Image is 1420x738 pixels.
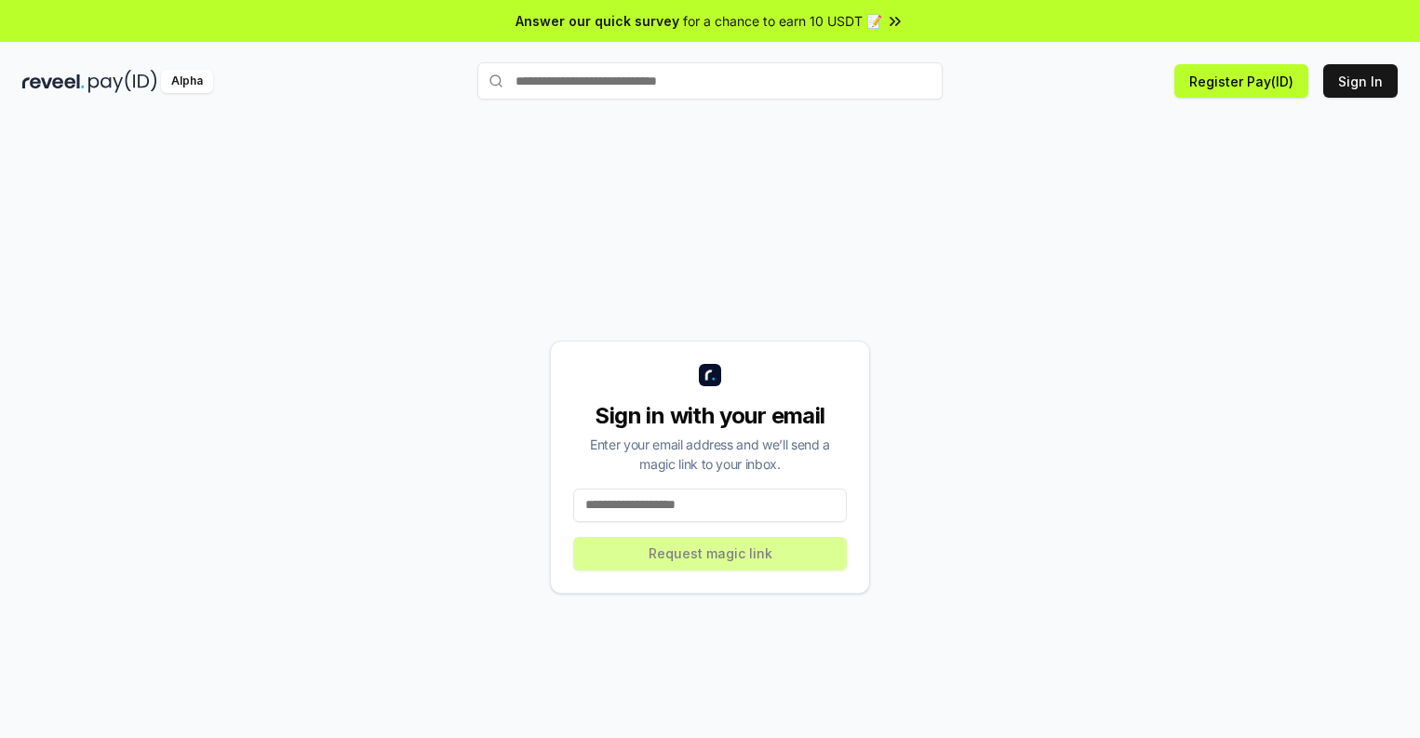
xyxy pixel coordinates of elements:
button: Sign In [1323,64,1398,98]
img: logo_small [699,364,721,386]
span: Answer our quick survey [516,11,679,31]
img: reveel_dark [22,70,85,93]
button: Register Pay(ID) [1174,64,1308,98]
div: Sign in with your email [573,401,847,431]
div: Enter your email address and we’ll send a magic link to your inbox. [573,435,847,474]
img: pay_id [88,70,157,93]
span: for a chance to earn 10 USDT 📝 [683,11,882,31]
div: Alpha [161,70,213,93]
